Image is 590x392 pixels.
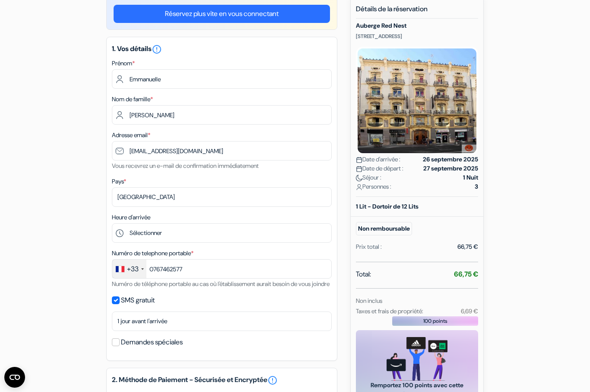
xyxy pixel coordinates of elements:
[387,337,447,381] img: gift_card_hero_new.png
[356,184,362,190] img: user_icon.svg
[356,173,381,182] span: Séjour :
[112,59,135,68] label: Prénom
[152,44,162,55] i: error_outline
[356,157,362,163] img: calendar.svg
[356,33,478,40] p: [STREET_ADDRESS]
[112,213,150,222] label: Heure d'arrivée
[423,317,447,325] span: 100 points
[112,375,332,386] h5: 2. Méthode de Paiement - Sécurisée et Encryptée
[423,164,478,173] strong: 27 septembre 2025
[112,260,146,278] div: France: +33
[112,95,153,104] label: Nom de famille
[121,336,183,348] label: Demandes spéciales
[475,182,478,191] strong: 3
[114,5,330,23] a: Réservez plus vite en vous connectant
[356,297,382,305] small: Non inclus
[112,259,332,279] input: 6 12 34 56 78
[127,264,139,274] div: +33
[112,131,150,140] label: Adresse email
[356,182,391,191] span: Personnes :
[112,44,332,55] h5: 1. Vos détails
[356,307,423,315] small: Taxes et frais de propriété:
[457,242,478,251] div: 66,75 €
[112,177,126,186] label: Pays
[356,166,362,172] img: calendar.svg
[356,222,412,235] small: Non remboursable
[356,5,478,19] h5: Détails de la réservation
[112,105,332,125] input: Entrer le nom de famille
[356,202,419,210] b: 1 Lit - Dortoir de 12 Lits
[112,141,332,161] input: Entrer adresse e-mail
[356,22,478,29] h5: Auberge Red Nest
[112,69,332,89] input: Entrez votre prénom
[356,164,403,173] span: Date de départ :
[112,249,193,258] label: Numéro de telephone portable
[461,307,478,315] small: 6,69 €
[356,242,382,251] div: Prix total :
[423,155,478,164] strong: 26 septembre 2025
[463,173,478,182] strong: 1 Nuit
[356,155,400,164] span: Date d'arrivée :
[356,269,371,280] span: Total:
[356,175,362,181] img: moon.svg
[121,294,155,306] label: SMS gratuit
[4,367,25,388] button: Ouvrir le widget CMP
[454,270,478,279] strong: 66,75 €
[112,280,330,288] small: Numéro de téléphone portable au cas où l'établissement aurait besoin de vous joindre
[112,162,259,170] small: Vous recevrez un e-mail de confirmation immédiatement
[267,375,278,386] a: error_outline
[152,44,162,53] a: error_outline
